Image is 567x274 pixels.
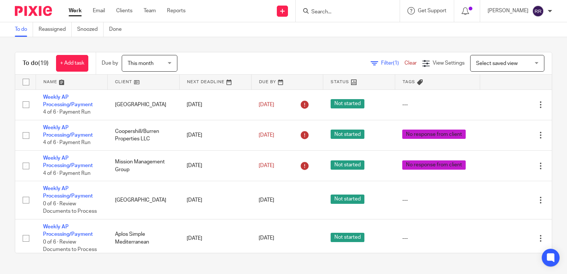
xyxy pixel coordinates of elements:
[259,102,274,107] span: [DATE]
[43,201,97,214] span: 0 of 6 · Review Documents to Process
[167,7,186,14] a: Reports
[259,163,274,168] span: [DATE]
[259,198,274,203] span: [DATE]
[402,235,472,242] div: ---
[23,59,49,67] h1: To do
[108,181,180,219] td: [GEOGRAPHIC_DATA]
[393,61,399,66] span: (1)
[402,130,466,139] span: No response from client
[179,150,251,181] td: [DATE]
[331,195,364,204] span: Not started
[56,55,88,72] a: + Add task
[179,120,251,150] td: [DATE]
[331,99,364,108] span: Not started
[102,59,118,67] p: Due by
[43,140,91,146] span: 4 of 6 · Payment Run
[43,156,93,168] a: Weekly AP Processing/Payment
[69,7,82,14] a: Work
[43,186,93,199] a: Weekly AP Processing/Payment
[532,5,544,17] img: svg%3E
[15,22,33,37] a: To do
[108,150,180,181] td: Mission Management Group
[43,125,93,138] a: Weekly AP Processing/Payment
[144,7,156,14] a: Team
[43,110,91,115] span: 4 of 6 · Payment Run
[476,61,518,66] span: Select saved view
[93,7,105,14] a: Email
[179,181,251,219] td: [DATE]
[179,219,251,257] td: [DATE]
[381,61,404,66] span: Filter
[39,22,72,37] a: Reassigned
[108,120,180,150] td: Coopershill/Burren Properties LLC
[331,130,364,139] span: Not started
[43,239,97,252] span: 0 of 6 · Review Documents to Process
[418,8,446,13] span: Get Support
[43,224,93,237] a: Weekly AP Processing/Payment
[109,22,127,37] a: Done
[331,160,364,170] span: Not started
[403,80,415,84] span: Tags
[259,236,274,241] span: [DATE]
[331,233,364,242] span: Not started
[38,60,49,66] span: (19)
[433,61,465,66] span: View Settings
[15,6,52,16] img: Pixie
[488,7,528,14] p: [PERSON_NAME]
[402,101,472,108] div: ---
[402,160,466,170] span: No response from client
[108,219,180,257] td: Aplos Simple Mediterranean
[259,133,274,138] span: [DATE]
[311,9,377,16] input: Search
[108,89,180,120] td: [GEOGRAPHIC_DATA]
[402,196,472,204] div: ---
[116,7,132,14] a: Clients
[43,171,91,176] span: 4 of 6 · Payment Run
[128,61,154,66] span: This month
[43,95,93,107] a: Weekly AP Processing/Payment
[77,22,104,37] a: Snoozed
[404,61,417,66] a: Clear
[179,89,251,120] td: [DATE]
